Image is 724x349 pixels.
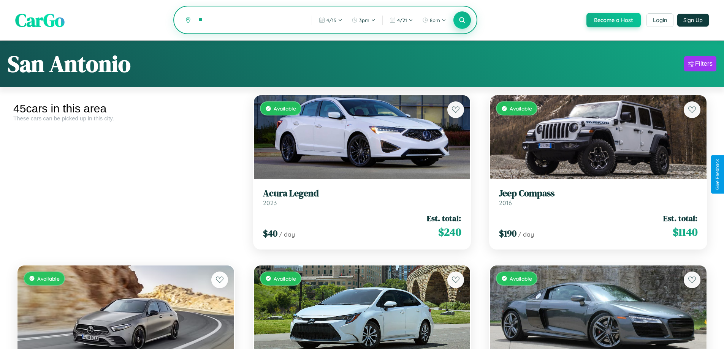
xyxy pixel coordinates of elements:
[13,102,238,115] div: 45 cars in this area
[510,105,532,112] span: Available
[715,159,720,190] div: Give Feedback
[499,188,697,207] a: Jeep Compass2016
[518,231,534,238] span: / day
[274,275,296,282] span: Available
[499,227,516,240] span: $ 190
[677,14,709,27] button: Sign Up
[263,188,461,207] a: Acura Legend2023
[386,14,417,26] button: 4/21
[427,213,461,224] span: Est. total:
[263,199,277,207] span: 2023
[418,14,450,26] button: 8pm
[695,60,713,68] div: Filters
[673,224,697,240] span: $ 1140
[263,227,277,240] span: $ 40
[499,199,512,207] span: 2016
[510,275,532,282] span: Available
[8,48,131,79] h1: San Antonio
[13,115,238,122] div: These cars can be picked up in this city.
[326,17,336,23] span: 4 / 15
[359,17,369,23] span: 3pm
[315,14,346,26] button: 4/15
[430,17,440,23] span: 8pm
[646,13,673,27] button: Login
[397,17,407,23] span: 4 / 21
[37,275,60,282] span: Available
[274,105,296,112] span: Available
[348,14,379,26] button: 3pm
[279,231,295,238] span: / day
[663,213,697,224] span: Est. total:
[15,8,65,33] span: CarGo
[586,13,641,27] button: Become a Host
[684,56,716,71] button: Filters
[438,224,461,240] span: $ 240
[263,188,461,199] h3: Acura Legend
[499,188,697,199] h3: Jeep Compass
